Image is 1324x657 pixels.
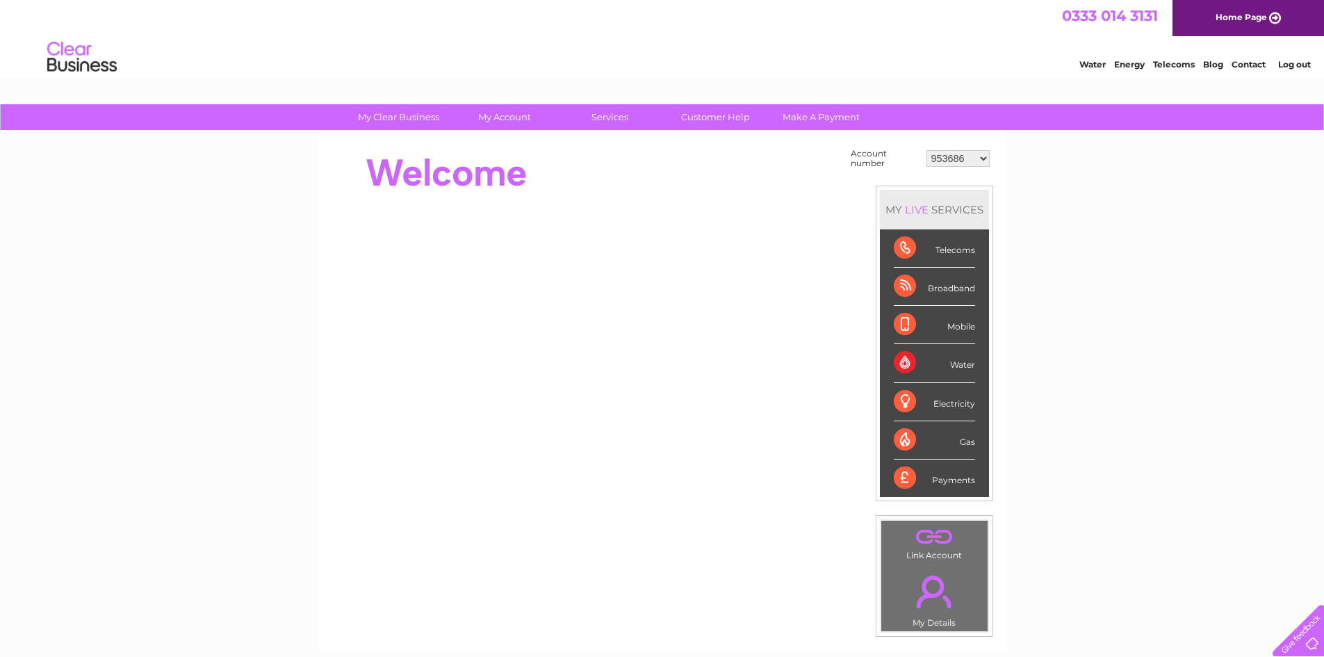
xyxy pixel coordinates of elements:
[894,268,975,306] div: Broadband
[880,190,989,229] div: MY SERVICES
[1278,59,1311,70] a: Log out
[894,383,975,421] div: Electricity
[1079,59,1106,70] a: Water
[764,104,878,130] a: Make A Payment
[894,421,975,460] div: Gas
[1232,59,1266,70] a: Contact
[341,104,456,130] a: My Clear Business
[553,104,667,130] a: Services
[847,145,923,172] td: Account number
[902,203,931,216] div: LIVE
[894,229,975,268] div: Telecoms
[1203,59,1223,70] a: Blog
[885,567,984,616] a: .
[894,344,975,382] div: Water
[885,524,984,549] a: .
[447,104,562,130] a: My Account
[658,104,773,130] a: Customer Help
[1153,59,1195,70] a: Telecoms
[894,306,975,344] div: Mobile
[881,564,988,632] td: My Details
[334,8,991,67] div: Clear Business is a trading name of Verastar Limited (registered in [GEOGRAPHIC_DATA] No. 3667643...
[894,460,975,497] div: Payments
[881,520,988,564] td: Link Account
[1114,59,1145,70] a: Energy
[1062,7,1158,24] a: 0333 014 3131
[47,36,117,79] img: logo.png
